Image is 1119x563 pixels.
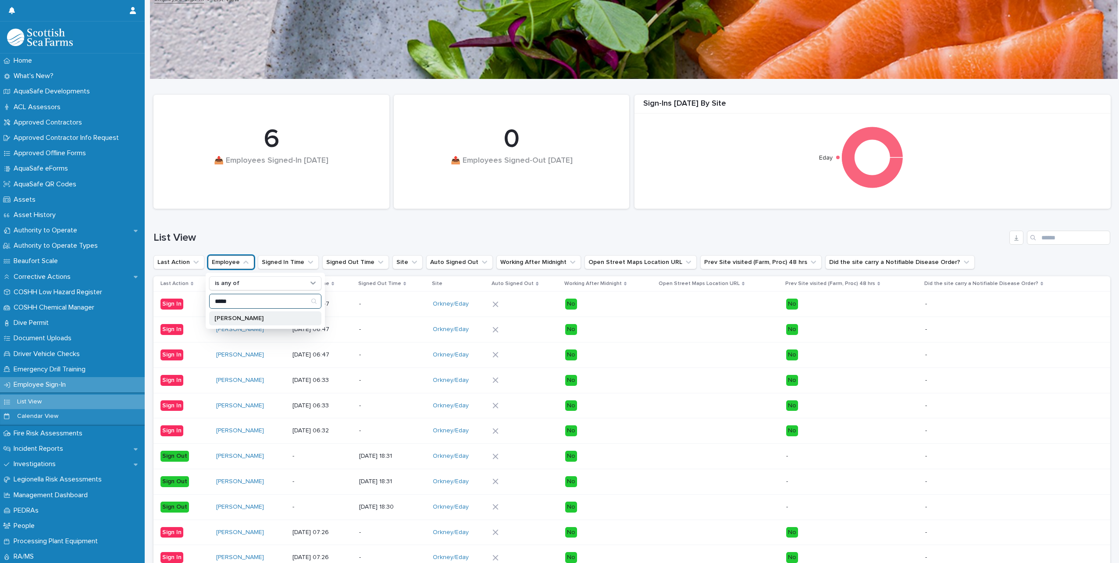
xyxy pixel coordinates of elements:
p: - [925,326,1079,333]
p: [DATE] 06:32 [292,427,352,435]
button: Auto Signed Out [426,255,493,269]
p: - [359,554,426,561]
a: Orkney/Eday [433,326,469,333]
p: Last Action [160,279,189,289]
p: - [925,300,1079,308]
p: Emergency Drill Training [10,365,93,374]
img: bPIBxiqnSb2ggTQWdOVV [7,29,73,46]
p: - [925,402,1079,410]
p: - [786,478,918,485]
p: Driver Vehicle Checks [10,350,87,358]
input: Search [210,294,321,308]
div: Search [209,294,321,309]
a: Orkney/Eday [433,351,469,359]
p: - [292,478,352,485]
a: [PERSON_NAME] [216,503,264,511]
a: Orkney/Eday [433,554,469,561]
p: - [925,351,1079,359]
p: - [359,427,426,435]
p: - [925,478,1079,485]
div: No [565,476,577,487]
p: - [359,529,426,536]
p: Approved Contractors [10,118,89,127]
a: Orkney/Eday [433,377,469,384]
button: Open Street Maps Location URL [584,255,697,269]
p: [PERSON_NAME] [214,315,307,321]
p: Incident Reports [10,445,70,453]
p: Employee Sign-In [10,381,73,389]
p: Corrective Actions [10,273,78,281]
a: [PERSON_NAME] [216,351,264,359]
a: [PERSON_NAME] [216,377,264,384]
p: - [925,427,1079,435]
a: [PERSON_NAME] [216,326,264,333]
p: Document Uploads [10,334,78,342]
p: Prev Site visited (Farm, Proc) 48 hrs [785,279,875,289]
p: AquaSafe Developments [10,87,97,96]
p: COSHH Low Hazard Register [10,288,109,296]
p: Assets [10,196,43,204]
input: Search [1027,231,1110,245]
p: [DATE] 06:33 [292,377,352,384]
p: Did the site carry a Notifiable Disease Order? [924,279,1038,289]
div: Sign In [160,324,183,335]
div: Sign Out [160,451,189,462]
p: [DATE] 06:47 [292,351,352,359]
p: - [925,554,1079,561]
p: [DATE] 07:26 [292,554,352,561]
div: Sign In [160,552,183,563]
p: Calendar View [10,413,65,420]
a: Orkney/Eday [433,427,469,435]
p: Auto Signed Out [492,279,534,289]
p: AquaSafe QR Codes [10,180,83,189]
p: - [292,453,352,460]
a: Orkney/Eday [433,402,469,410]
tr: Sign Out[PERSON_NAME] -[DATE] 18:31Orkney/Eday No-- [153,469,1110,494]
div: 📤 Employees Signed-Out [DATE] [409,156,615,184]
p: Management Dashboard [10,491,95,499]
p: People [10,522,42,530]
a: [PERSON_NAME] [216,427,264,435]
a: [PERSON_NAME] [216,478,264,485]
h1: List View [153,232,1006,244]
p: PEDRAs [10,506,46,515]
p: [DATE] 18:31 [359,478,426,485]
a: Orkney/Eday [433,503,469,511]
div: No [786,400,798,411]
p: Dive Permit [10,319,56,327]
p: - [925,503,1079,511]
p: Signed Out Time [358,279,401,289]
button: Working After Midnight [496,255,581,269]
p: Approved Contractor Info Request [10,134,126,142]
a: [PERSON_NAME] [216,453,264,460]
p: Beaufort Scale [10,257,65,265]
tr: Sign In[PERSON_NAME] [DATE] 06:33-Orkney/Eday NoNo- [153,393,1110,418]
button: Last Action [153,255,204,269]
p: COSHH Chemical Manager [10,303,101,312]
div: Sign In [160,349,183,360]
div: No [565,324,577,335]
p: Authority to Operate [10,226,84,235]
div: Sign In [160,299,183,310]
a: Orkney/Eday [433,300,469,308]
button: Did the site carry a Notifiable Disease Order? [825,255,975,269]
div: No [786,324,798,335]
p: Home [10,57,39,65]
p: [DATE] 07:26 [292,529,352,536]
tr: Sign In[PERSON_NAME] [DATE] 06:47-Orkney/Eday NoNo- [153,317,1110,342]
div: Sign In [160,425,183,436]
div: No [786,552,798,563]
div: No [565,375,577,386]
p: Legionella Risk Assessments [10,475,109,484]
p: - [359,300,426,308]
p: List View [10,398,49,406]
p: Site [432,279,442,289]
div: No [565,502,577,513]
div: No [786,375,798,386]
div: Sign Out [160,502,189,513]
button: Site [392,255,423,269]
div: No [565,527,577,538]
p: - [359,402,426,410]
p: Open Street Maps Location URL [659,279,740,289]
tr: Sign In[PERSON_NAME] [DATE] 06:32-Orkney/Eday NoNo- [153,418,1110,444]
